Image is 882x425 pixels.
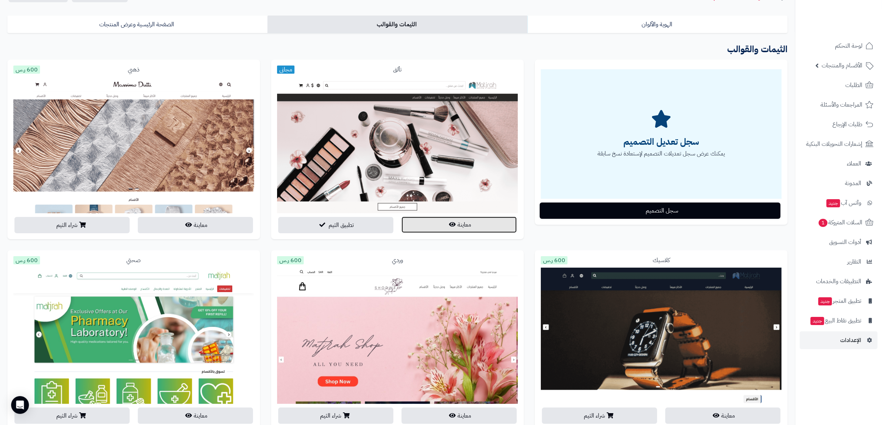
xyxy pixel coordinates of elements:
div: صحتي [13,256,254,265]
img: logo-2.png [832,7,875,23]
span: العملاء [847,158,861,169]
div: كلاسيك [541,256,782,265]
button: معاينة [138,217,253,233]
span: جديد [811,317,824,325]
a: الطلبات [800,76,878,94]
span: 1 [818,218,828,227]
span: تطبيق الثيم [329,221,354,230]
button: معاينة [402,217,517,233]
button: شراء الثيم [14,217,130,233]
div: تألق [277,66,518,74]
span: أدوات التسويق [829,237,861,247]
h2: سجل تعديل التصميم [541,134,782,150]
a: المدونة [800,174,878,192]
a: التطبيقات والخدمات [800,272,878,290]
span: تطبيق المتجر [818,296,861,306]
span: جديد [818,297,832,305]
button: شراء الثيم [542,408,657,424]
button: معاينة [665,408,781,424]
a: الثيمات والقوالب [267,16,527,33]
button: شراء الثيم [14,408,130,424]
span: طلبات الإرجاع [832,119,862,130]
span: 600 ر.س [13,66,40,74]
a: التقارير [800,253,878,271]
button: سجل التصميم [540,203,781,219]
span: وآتس آب [826,198,861,208]
div: يمكنك عرض سجل تعديلات التصميم لإستعادة نسخ سابقة [541,69,782,199]
button: معاينة [138,408,253,424]
a: تطبيق نقاط البيعجديد [800,312,878,329]
a: الصفحة الرئيسية وعرض المنتجات [7,16,267,33]
a: المراجعات والأسئلة [800,96,878,114]
span: مجاني [277,66,294,74]
span: تطبيق نقاط البيع [810,315,861,326]
button: شراء الثيم [278,408,393,424]
a: وآتس آبجديد [800,194,878,212]
a: الإعدادات [800,331,878,349]
span: التطبيقات والخدمات [816,276,861,287]
span: السلات المتروكة [818,217,862,228]
a: إشعارات التحويلات البنكية [800,135,878,153]
span: لوحة التحكم [835,41,862,51]
a: الهوية والألوان [527,16,788,33]
span: جديد [826,199,840,207]
a: طلبات الإرجاع [800,116,878,133]
span: التقارير [847,257,861,267]
span: الإعدادات [840,335,861,345]
span: إشعارات التحويلات البنكية [806,139,862,149]
a: أدوات التسويق [800,233,878,251]
a: العملاء [800,155,878,173]
div: وردي [277,256,518,265]
a: السلات المتروكة1 [800,214,878,231]
span: 600 ر.س [277,256,304,264]
button: تطبيق الثيم [278,217,393,233]
button: معاينة [402,408,517,424]
a: تطبيق المتجرجديد [800,292,878,310]
span: المدونة [845,178,861,188]
span: 600 ر.س [541,256,568,264]
span: الأقسام والمنتجات [822,60,862,71]
h3: الثيمات والقوالب [7,42,788,57]
span: الطلبات [845,80,862,90]
a: لوحة التحكم [800,37,878,55]
span: 600 ر.س [13,256,40,264]
div: ذهبي [13,66,254,74]
div: Open Intercom Messenger [11,396,29,414]
span: المراجعات والأسئلة [821,100,862,110]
